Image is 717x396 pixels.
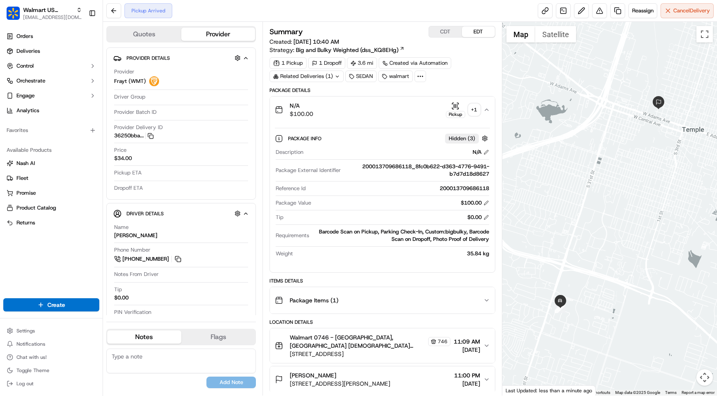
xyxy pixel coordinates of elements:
[276,232,309,239] span: Requirements
[107,330,181,344] button: Notes
[269,278,495,284] div: Items Details
[8,9,25,25] img: Nash
[8,121,15,127] div: 📗
[3,144,99,157] div: Available Products
[23,6,73,14] button: Walmart US Stores
[7,189,96,197] a: Promise
[82,140,100,146] span: Pylon
[269,87,495,94] div: Package Details
[269,319,495,325] div: Location Details
[296,250,489,257] div: 35.84 kg
[682,390,715,395] a: Report a map error
[16,47,40,55] span: Deliveries
[269,46,405,54] div: Strategy:
[379,57,451,69] a: Created via Automation
[113,207,249,220] button: Driver Details
[276,167,341,174] span: Package External Identifier
[122,255,169,263] span: [PHONE_NUMBER]
[181,330,255,344] button: Flags
[270,97,494,123] button: N/A$100.00Pickup+1
[7,204,96,212] a: Product Catalog
[270,287,494,313] button: Package Items (1)
[461,199,489,207] div: $100.00
[290,101,313,110] span: N/A
[3,365,99,376] button: Toggle Theme
[78,120,132,128] span: API Documentation
[312,228,489,243] div: Barcode Scan on Pickup, Parking Check-In, Custom:bigbulky, Barcode Scan on Dropoff, Photo Proof o...
[276,214,284,221] span: Tip
[47,301,65,309] span: Create
[16,219,35,226] span: Returns
[378,71,413,82] div: walmart
[3,338,99,350] button: Notifications
[114,155,132,162] span: $34.00
[309,185,489,192] div: 200013709686118
[3,186,99,200] button: Promise
[3,124,99,137] div: Favorites
[58,140,100,146] a: Powered byPylon
[347,57,377,69] div: 3.6 mi
[3,104,99,117] a: Analytics
[8,33,150,47] p: Welcome 👋
[21,54,148,62] input: Got a question? Start typing here...
[3,45,99,58] a: Deliveries
[454,379,480,388] span: [DATE]
[615,390,660,395] span: Map data ©2025 Google
[16,120,63,128] span: Knowledge Base
[293,38,339,45] span: [DATE] 10:40 AM
[16,174,28,182] span: Fleet
[149,76,159,86] img: frayt-logo.jpeg
[107,28,181,41] button: Quotes
[7,7,20,20] img: Walmart US Stores
[3,351,99,363] button: Chat with us!
[114,132,154,139] button: 36250bba...
[114,108,157,116] span: Provider Batch ID
[70,121,76,127] div: 💻
[16,160,35,167] span: Nash AI
[16,62,34,70] span: Control
[438,338,448,345] span: 746
[3,325,99,337] button: Settings
[7,174,96,182] a: Fleet
[7,219,96,226] a: Returns
[181,28,255,41] button: Provider
[269,71,344,82] div: Related Deliveries (1)
[114,246,150,254] span: Phone Number
[114,232,157,239] div: [PERSON_NAME]
[16,92,35,99] span: Engage
[454,346,480,354] span: [DATE]
[469,104,480,115] div: + 1
[16,107,39,114] span: Analytics
[3,216,99,229] button: Returns
[462,26,495,37] button: EDT
[23,14,82,21] span: [EMAIL_ADDRESS][DOMAIN_NAME]
[673,7,710,14] span: Cancel Delivery
[288,135,323,142] span: Package Info
[127,210,164,217] span: Driver Details
[8,79,23,94] img: 1736555255976-a54dd68f-1ca7-489b-9aae-adbdc363a1c4
[276,185,306,192] span: Reference Id
[3,201,99,214] button: Product Catalog
[3,378,99,389] button: Log out
[628,3,657,18] button: Reassign
[308,57,345,69] div: 1 Dropoff
[276,148,303,156] span: Description
[3,89,99,102] button: Engage
[114,309,151,316] span: PIN Verification
[290,296,338,304] span: Package Items ( 1 )
[696,26,713,42] button: Toggle fullscreen view
[3,30,99,43] a: Orders
[3,298,99,311] button: Create
[454,337,480,346] span: 11:09 AM
[114,224,129,231] span: Name
[114,68,134,75] span: Provider
[473,148,489,156] div: N/A
[446,111,465,118] div: Pickup
[16,341,45,347] span: Notifications
[3,74,99,87] button: Orchestrate
[632,7,654,14] span: Reassign
[114,93,145,101] span: Driver Group
[113,51,249,65] button: Provider Details
[66,117,136,132] a: 💻API Documentation
[269,38,339,46] span: Created:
